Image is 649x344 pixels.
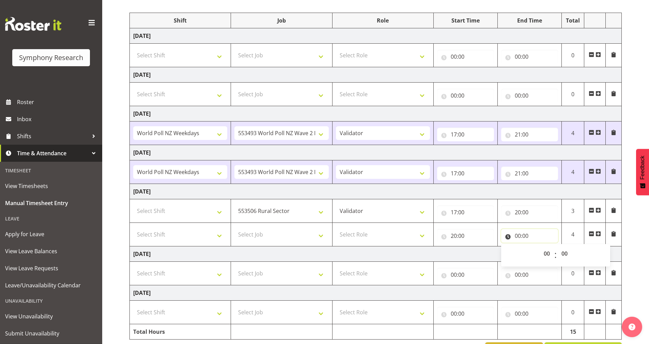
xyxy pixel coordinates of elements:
span: : [554,247,557,264]
span: Submit Unavailability [5,328,97,339]
a: View Timesheets [2,177,101,195]
span: Shifts [17,131,89,141]
span: Time & Attendance [17,148,89,158]
span: View Timesheets [5,181,97,191]
input: Click to select... [437,167,494,180]
input: Click to select... [437,205,494,219]
td: Total Hours [130,324,231,340]
td: 4 [561,160,584,184]
div: End Time [501,16,558,25]
td: [DATE] [130,67,622,83]
div: Leave [2,212,101,226]
div: Symphony Research [19,53,83,63]
a: View Leave Requests [2,260,101,277]
input: Click to select... [437,89,494,102]
span: Apply for Leave [5,229,97,239]
td: 4 [561,223,584,246]
input: Click to select... [501,205,558,219]
input: Click to select... [501,307,558,320]
td: [DATE] [130,106,622,121]
div: Total [565,16,581,25]
td: 4 [561,121,584,145]
td: [DATE] [130,285,622,301]
input: Click to select... [501,89,558,102]
input: Click to select... [501,50,558,63]
td: [DATE] [130,246,622,262]
span: View Leave Balances [5,246,97,256]
input: Click to select... [437,307,494,320]
span: Inbox [17,114,99,124]
input: Click to select... [501,229,558,243]
span: Leave/Unavailability Calendar [5,280,97,290]
a: View Leave Balances [2,243,101,260]
a: Apply for Leave [2,226,101,243]
td: [DATE] [130,28,622,44]
a: View Unavailability [2,308,101,325]
div: Job [234,16,328,25]
input: Click to select... [501,167,558,180]
button: Feedback - Show survey [636,149,649,195]
a: Submit Unavailability [2,325,101,342]
input: Click to select... [437,268,494,282]
input: Click to select... [501,268,558,282]
td: [DATE] [130,145,622,160]
td: [DATE] [130,184,622,199]
div: Shift [133,16,227,25]
td: 0 [561,262,584,285]
input: Click to select... [437,128,494,141]
input: Click to select... [437,229,494,243]
span: View Leave Requests [5,263,97,273]
input: Click to select... [501,128,558,141]
div: Timesheet [2,163,101,177]
span: Manual Timesheet Entry [5,198,97,208]
td: 0 [561,83,584,106]
span: Roster [17,97,99,107]
img: Rosterit website logo [5,17,61,31]
td: 15 [561,324,584,340]
span: View Unavailability [5,311,97,321]
td: 0 [561,301,584,324]
input: Click to select... [437,50,494,63]
td: 0 [561,44,584,67]
span: Feedback [639,156,646,180]
div: Start Time [437,16,494,25]
a: Leave/Unavailability Calendar [2,277,101,294]
a: Manual Timesheet Entry [2,195,101,212]
img: help-xxl-2.png [629,324,635,330]
div: Role [336,16,430,25]
div: Unavailability [2,294,101,308]
td: 3 [561,199,584,223]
